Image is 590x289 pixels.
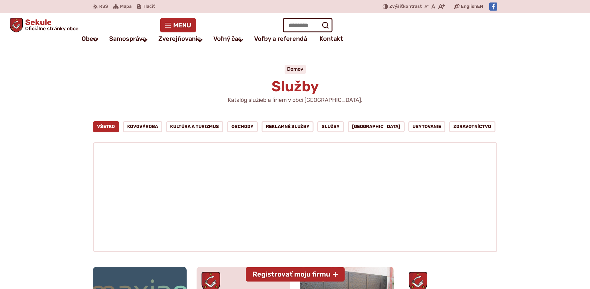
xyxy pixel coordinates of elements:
[272,78,319,95] span: Služby
[348,121,405,132] a: [GEOGRAPHIC_DATA]
[254,32,307,45] a: Voľby a referendá
[99,3,108,10] span: RSS
[389,4,422,9] span: kontrast
[319,32,343,45] a: Kontakt
[158,32,201,45] a: Zverejňovanie
[408,121,446,132] a: Ubytovanie
[287,66,303,72] a: Domov
[93,121,119,132] a: Všetko
[173,23,191,28] span: Menu
[461,3,477,10] span: English
[25,26,78,31] span: Oficiálne stránky obce
[89,32,103,47] button: Otvoriť podmenu pre
[213,32,242,45] a: Voľný čas
[120,3,132,10] span: Mapa
[109,32,146,45] a: Samospráva
[477,3,483,10] span: EN
[166,121,224,132] a: Kultúra a turizmus
[489,2,497,11] img: Prejsť na Facebook stránku
[23,18,78,31] span: Sekule
[81,32,97,45] a: Obec
[193,33,207,48] button: Otvoriť podmenu pre Zverejňovanie
[10,18,23,32] img: Prejsť na domovskú stránku
[123,121,162,132] a: Kovovýroba
[460,3,484,10] a: English EN
[160,18,196,32] button: Menu
[449,121,495,132] a: Zdravotníctvo
[317,121,344,132] a: Služby
[10,18,78,32] a: Logo Sekule, prejsť na domovskú stránku.
[234,33,248,48] button: Otvoriť podmenu pre
[389,4,403,9] span: Zvýšiť
[143,4,155,9] span: Tlačiť
[246,267,345,282] button: Registrovať moju firmu
[253,270,330,278] span: Registrovať moju firmu
[221,97,370,104] p: Katalóg služieb a firiem v obci [GEOGRAPHIC_DATA].
[93,142,497,252] div: Mapa služieb
[138,33,152,48] button: Otvoriť podmenu pre
[262,121,314,132] a: REKLAMNÉ SLUŽBY
[227,121,258,132] a: Obchody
